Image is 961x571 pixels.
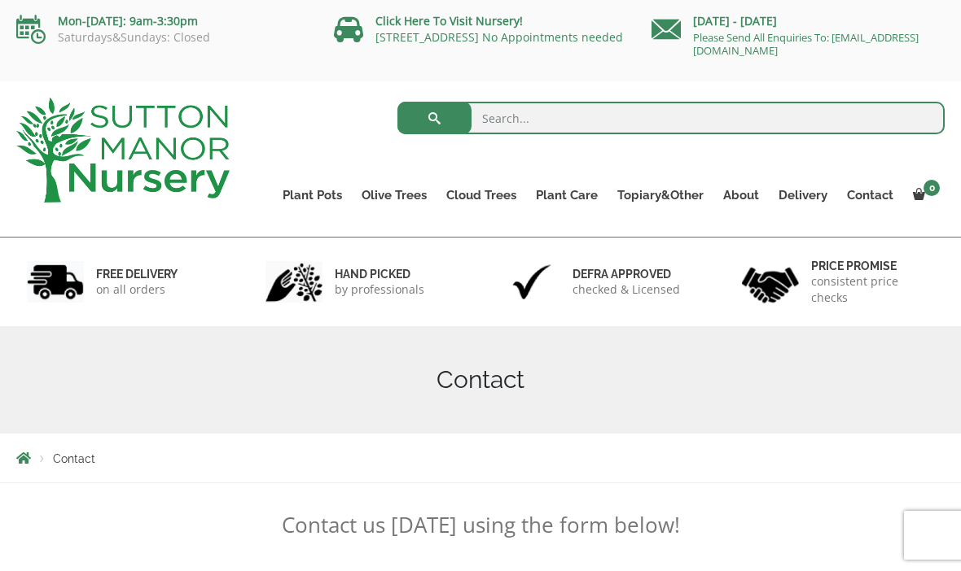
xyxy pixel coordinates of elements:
a: Please Send All Enquiries To: [EMAIL_ADDRESS][DOMAIN_NAME] [693,30,919,58]
a: Plant Pots [273,184,352,207]
p: by professionals [335,281,424,298]
a: Plant Care [526,184,608,207]
a: Click Here To Visit Nursery! [375,13,523,28]
p: Contact us [DATE] using the form below! [16,512,945,538]
h6: Defra approved [573,267,680,281]
p: consistent price checks [811,273,935,306]
h6: hand picked [335,267,424,281]
a: [STREET_ADDRESS] No Appointments needed [375,29,623,45]
span: Contact [53,452,95,465]
input: Search... [397,102,946,134]
p: [DATE] - [DATE] [652,11,945,31]
a: About [713,184,769,207]
p: checked & Licensed [573,281,680,298]
a: 0 [903,184,945,207]
img: 1.jpg [27,261,84,303]
img: 4.jpg [742,257,799,307]
img: 2.jpg [265,261,323,303]
img: 3.jpg [503,261,560,303]
a: Topiary&Other [608,184,713,207]
nav: Breadcrumbs [16,451,945,464]
a: Cloud Trees [437,184,526,207]
a: Olive Trees [352,184,437,207]
h6: FREE DELIVERY [96,267,178,281]
a: Contact [837,184,903,207]
p: Mon-[DATE]: 9am-3:30pm [16,11,309,31]
span: 0 [924,180,940,196]
a: Delivery [769,184,837,207]
p: on all orders [96,281,178,298]
p: Saturdays&Sundays: Closed [16,31,309,44]
h1: Contact [16,365,945,394]
img: logo [16,98,230,203]
h6: Price promise [811,259,935,273]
